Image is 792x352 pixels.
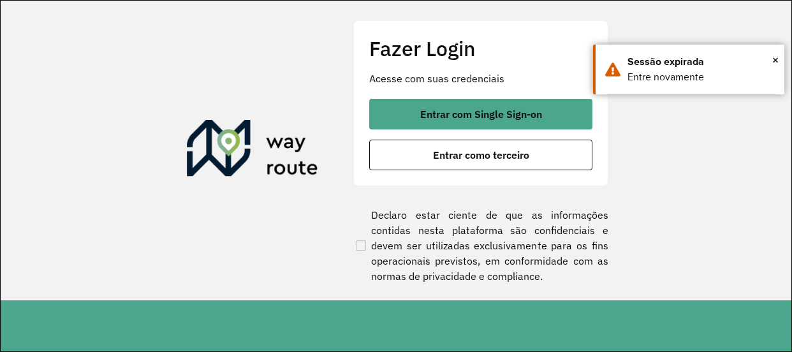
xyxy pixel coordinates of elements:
[187,120,318,181] img: Roteirizador AmbevTech
[369,140,592,170] button: button
[369,36,592,61] h2: Fazer Login
[369,99,592,129] button: button
[627,70,775,85] div: Entre novamente
[772,50,779,70] button: Close
[433,150,529,160] span: Entrar como terceiro
[420,109,542,119] span: Entrar com Single Sign-on
[369,71,592,86] p: Acesse com suas credenciais
[772,50,779,70] span: ×
[627,54,775,70] div: Sessão expirada
[353,207,608,284] label: Declaro estar ciente de que as informações contidas nesta plataforma são confidenciais e devem se...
